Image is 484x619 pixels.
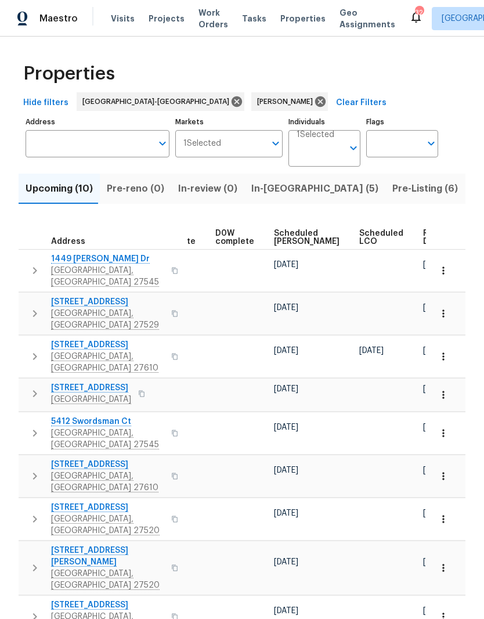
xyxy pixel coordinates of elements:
[26,181,93,197] span: Upcoming (10)
[392,181,458,197] span: Pre-Listing (6)
[423,261,447,269] span: [DATE]
[423,423,447,431] span: [DATE]
[77,92,244,111] div: [GEOGRAPHIC_DATA]-[GEOGRAPHIC_DATA]
[359,347,384,355] span: [DATE]
[423,304,447,312] span: [DATE]
[23,68,115,80] span: Properties
[339,7,395,30] span: Geo Assignments
[274,509,298,517] span: [DATE]
[359,229,403,246] span: Scheduled LCO
[82,96,234,107] span: [GEOGRAPHIC_DATA]-[GEOGRAPHIC_DATA]
[423,466,447,474] span: [DATE]
[280,13,326,24] span: Properties
[415,7,423,19] div: 32
[274,466,298,474] span: [DATE]
[423,558,447,566] span: [DATE]
[23,96,68,110] span: Hide filters
[251,181,378,197] span: In-[GEOGRAPHIC_DATA] (5)
[274,423,298,431] span: [DATE]
[51,237,85,246] span: Address
[297,130,334,140] span: 1 Selected
[111,13,135,24] span: Visits
[154,135,171,152] button: Open
[423,509,447,517] span: [DATE]
[251,92,328,111] div: [PERSON_NAME]
[274,261,298,269] span: [DATE]
[149,13,185,24] span: Projects
[198,7,228,30] span: Work Orders
[183,139,221,149] span: 1 Selected
[178,181,237,197] span: In-review (0)
[175,118,283,125] label: Markets
[331,92,391,114] button: Clear Filters
[274,347,298,355] span: [DATE]
[423,229,449,246] span: Ready Date
[274,558,298,566] span: [DATE]
[19,92,73,114] button: Hide filters
[274,385,298,393] span: [DATE]
[336,96,387,110] span: Clear Filters
[423,385,447,393] span: [DATE]
[423,607,447,615] span: [DATE]
[274,229,339,246] span: Scheduled [PERSON_NAME]
[39,13,78,24] span: Maestro
[215,229,254,246] span: D0W complete
[107,181,164,197] span: Pre-reno (0)
[366,118,438,125] label: Flags
[242,15,266,23] span: Tasks
[274,607,298,615] span: [DATE]
[268,135,284,152] button: Open
[423,347,447,355] span: [DATE]
[257,96,317,107] span: [PERSON_NAME]
[274,304,298,312] span: [DATE]
[345,140,362,156] button: Open
[423,135,439,152] button: Open
[288,118,360,125] label: Individuals
[26,118,169,125] label: Address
